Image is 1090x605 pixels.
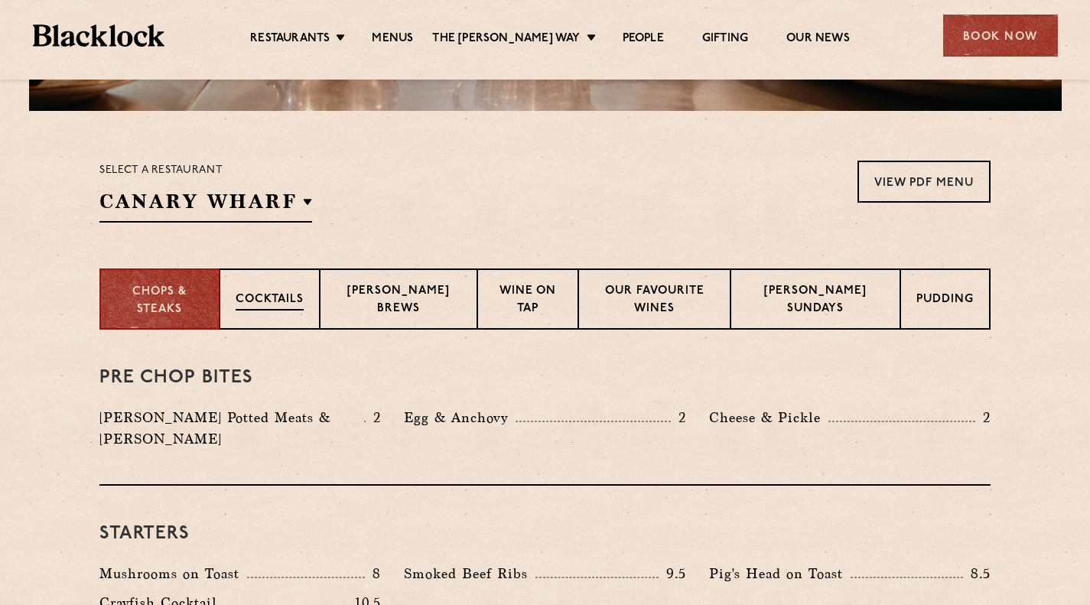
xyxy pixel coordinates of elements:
[916,291,974,311] p: Pudding
[709,563,851,584] p: Pig's Head on Toast
[786,31,850,48] a: Our News
[404,563,535,584] p: Smoked Beef Ribs
[943,15,1058,57] div: Book Now
[372,31,413,48] a: Menus
[709,407,828,428] p: Cheese & Pickle
[99,161,312,181] p: Select a restaurant
[493,283,561,319] p: Wine on Tap
[250,31,330,48] a: Restaurants
[116,284,203,318] p: Chops & Steaks
[336,283,461,319] p: [PERSON_NAME] Brews
[857,161,991,203] a: View PDF Menu
[432,31,580,48] a: The [PERSON_NAME] Way
[747,283,884,319] p: [PERSON_NAME] Sundays
[594,283,715,319] p: Our favourite wines
[702,31,748,48] a: Gifting
[99,188,312,223] h2: Canary Wharf
[975,408,991,428] p: 2
[623,31,664,48] a: People
[366,408,381,428] p: 2
[99,524,991,544] h3: Starters
[99,407,364,450] p: [PERSON_NAME] Potted Meats & [PERSON_NAME]
[671,408,686,428] p: 2
[99,563,247,584] p: Mushrooms on Toast
[365,564,381,584] p: 8
[33,24,165,47] img: BL_Textured_Logo-footer-cropped.svg
[99,368,991,388] h3: Pre Chop Bites
[404,407,516,428] p: Egg & Anchovy
[963,564,991,584] p: 8.5
[236,291,304,311] p: Cocktails
[659,564,686,584] p: 9.5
